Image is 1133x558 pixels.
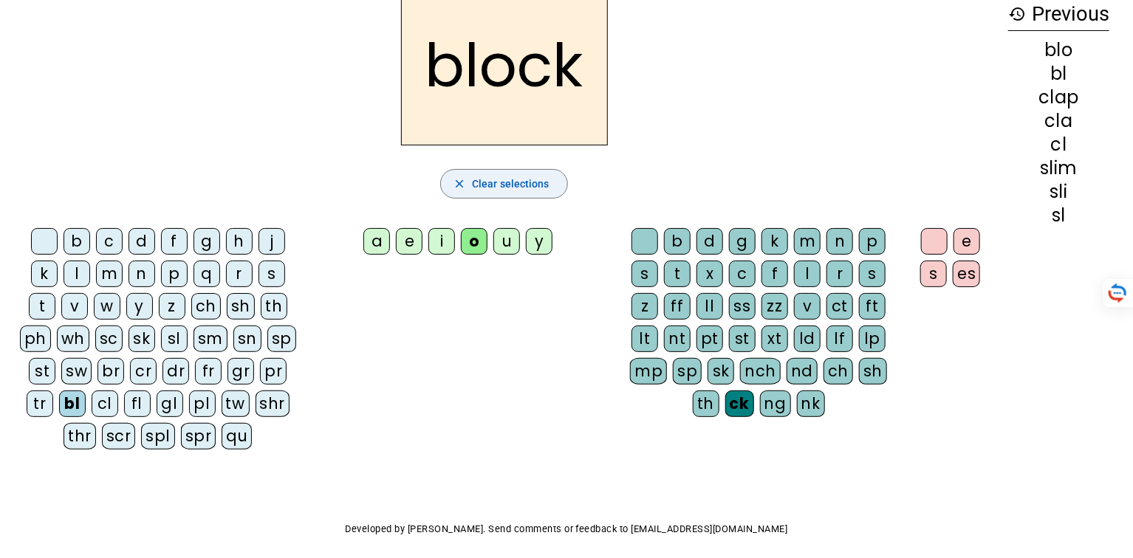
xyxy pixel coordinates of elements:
div: ct [826,293,853,320]
div: mp [630,358,667,385]
div: sk [129,325,155,352]
div: nch [740,358,781,385]
div: cr [130,358,157,385]
div: s [631,261,658,287]
div: spr [181,423,216,449]
div: v [61,293,88,320]
div: z [159,293,185,320]
div: ff [664,293,691,320]
div: j [259,228,285,255]
div: ll [696,293,723,320]
div: f [761,261,788,287]
div: g [729,228,756,255]
div: i [428,228,455,255]
div: b [664,228,691,255]
div: l [794,261,821,287]
div: o [461,228,487,255]
mat-icon: close [453,177,466,190]
div: th [693,390,719,417]
div: sw [61,358,92,385]
div: x [696,261,723,287]
div: a [363,228,390,255]
div: d [696,228,723,255]
div: ft [859,293,886,320]
div: s [259,261,285,287]
div: bl [59,390,86,417]
div: d [129,228,155,255]
div: ld [794,325,821,352]
div: sh [859,358,887,385]
div: sk [708,358,734,385]
div: ck [725,390,754,417]
div: s [859,261,886,287]
div: m [96,261,123,287]
div: n [129,261,155,287]
div: r [226,261,253,287]
div: lf [826,325,853,352]
div: h [226,228,253,255]
div: t [664,261,691,287]
div: fr [195,358,222,385]
div: g [194,228,220,255]
div: y [526,228,552,255]
div: lt [631,325,658,352]
div: c [729,261,756,287]
div: s [920,261,947,287]
p: Developed by [PERSON_NAME]. Send comments or feedback to [EMAIL_ADDRESS][DOMAIN_NAME] [12,520,1121,538]
div: sli [1008,183,1109,201]
div: sm [194,325,227,352]
div: ph [20,325,51,352]
div: qu [222,423,252,449]
div: ch [191,293,221,320]
div: pr [260,358,287,385]
div: sp [267,325,296,352]
div: thr [64,423,96,449]
div: tr [27,390,53,417]
div: y [126,293,153,320]
div: spl [141,423,175,449]
div: sp [673,358,702,385]
div: st [29,358,55,385]
div: k [761,228,788,255]
div: gr [227,358,254,385]
div: ng [760,390,791,417]
div: b [64,228,90,255]
div: cl [1008,136,1109,154]
div: shr [256,390,290,417]
div: gl [157,390,183,417]
div: ch [824,358,853,385]
div: sc [95,325,123,352]
div: pt [696,325,723,352]
button: Clear selections [440,169,568,199]
div: fl [124,390,151,417]
div: st [729,325,756,352]
div: n [826,228,853,255]
div: f [161,228,188,255]
div: dr [162,358,189,385]
div: lp [859,325,886,352]
div: p [859,228,886,255]
div: q [194,261,220,287]
div: sl [1008,207,1109,224]
div: l [64,261,90,287]
div: ss [729,293,756,320]
div: es [953,261,980,287]
div: blo [1008,41,1109,59]
div: th [261,293,287,320]
div: e [954,228,980,255]
div: m [794,228,821,255]
div: nd [787,358,818,385]
div: t [29,293,55,320]
div: e [396,228,422,255]
div: sn [233,325,261,352]
div: br [97,358,124,385]
div: w [94,293,120,320]
div: pl [189,390,216,417]
div: zz [761,293,788,320]
div: bl [1008,65,1109,83]
div: r [826,261,853,287]
div: scr [102,423,136,449]
span: Clear selections [472,175,550,193]
div: cl [92,390,118,417]
div: c [96,228,123,255]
